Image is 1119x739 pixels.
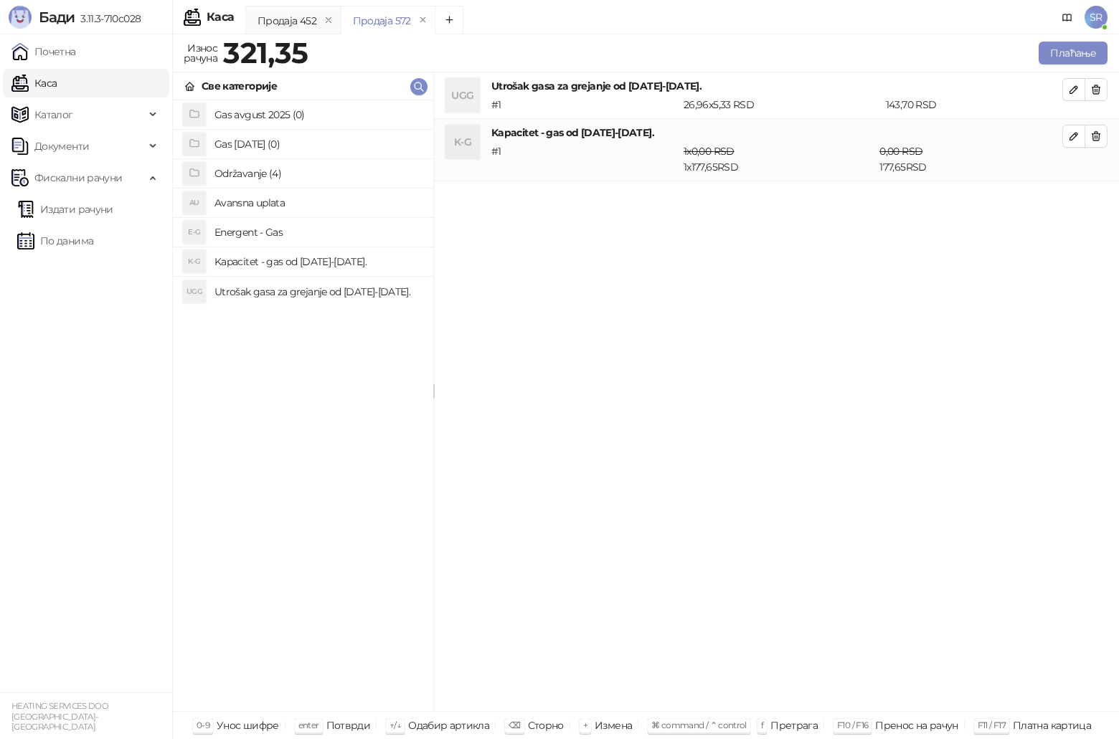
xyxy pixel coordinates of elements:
div: Измена [595,716,632,735]
h4: Održavanje (4) [214,162,422,185]
div: Каса [207,11,234,23]
span: F11 / F17 [978,720,1006,730]
button: remove [319,14,338,27]
h4: Gas [DATE] (0) [214,133,422,156]
span: 0,00 RSD [879,145,922,158]
a: Каса [11,69,57,97]
span: Бади [39,9,75,26]
h4: Kapacitet - gas od [DATE]-[DATE]. [491,125,1062,140]
div: 26,96 x 5,33 RSD [681,97,883,113]
span: F10 / F16 [837,720,868,730]
a: Издати рачуни [17,195,113,224]
img: Logo [9,6,32,29]
div: # 1 [488,143,681,175]
h4: Kapacitet - gas od [DATE]-[DATE]. [214,250,422,273]
div: Одабир артикла [408,716,489,735]
div: Унос шифре [217,716,279,735]
span: ⌘ command / ⌃ control [651,720,747,730]
div: AU [183,191,206,214]
a: Почетна [11,37,76,66]
div: UGG [183,280,206,303]
span: Каталог [34,100,73,129]
span: SR [1085,6,1108,29]
div: K-G [183,250,206,273]
span: ↑/↓ [389,720,401,730]
span: ⌫ [509,720,520,730]
span: Документи [34,132,89,161]
div: Све категорије [202,78,277,94]
div: Платна картица [1013,716,1091,735]
div: 1 x 177,65 RSD [681,143,877,175]
span: Фискални рачуни [34,163,122,192]
span: 0-9 [197,720,209,730]
span: 1 x 0,00 RSD [684,145,735,158]
span: + [583,720,587,730]
div: K-G [445,125,480,159]
button: remove [414,14,433,27]
button: Плаћање [1039,42,1108,65]
a: Документација [1056,6,1079,29]
div: UGG [445,78,480,113]
div: Претрага [770,716,818,735]
a: По данима [17,227,93,255]
h4: Energent - Gas [214,221,422,244]
h4: Gas avgust 2025 (0) [214,103,422,126]
span: f [761,720,763,730]
div: 143,70 RSD [883,97,1065,113]
h4: Utrošak gasa za grejanje od [DATE]-[DATE]. [491,78,1062,94]
div: Износ рачуна [181,39,220,67]
div: 177,65 RSD [877,143,1065,175]
div: Продаја 572 [353,13,411,29]
div: Продаја 452 [258,13,316,29]
small: HEATING SERVICES DOO [GEOGRAPHIC_DATA]-[GEOGRAPHIC_DATA] [11,701,108,732]
button: Add tab [435,6,463,34]
div: grid [173,100,433,711]
div: E-G [183,221,206,244]
h4: Avansna uplata [214,191,422,214]
div: Пренос на рачун [875,716,958,735]
span: 3.11.3-710c028 [75,12,141,25]
span: enter [298,720,319,730]
strong: 321,35 [223,35,308,70]
div: # 1 [488,97,681,113]
div: Сторно [528,716,564,735]
h4: Utrošak gasa za grejanje od [DATE]-[DATE]. [214,280,422,303]
div: Потврди [326,716,371,735]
